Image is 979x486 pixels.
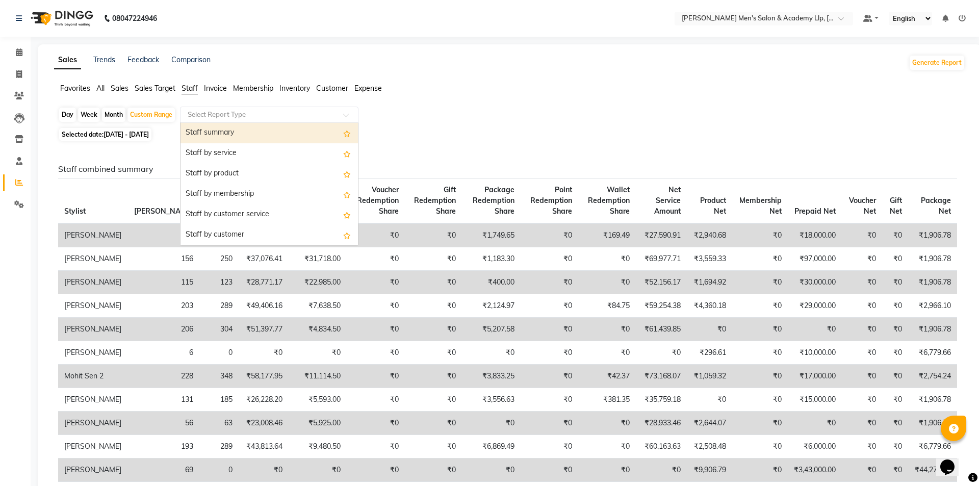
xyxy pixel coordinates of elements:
td: ₹0 [405,412,462,435]
td: ₹0 [521,294,578,318]
td: 156 [128,247,199,271]
td: [PERSON_NAME] [58,458,128,482]
a: Feedback [127,55,159,64]
td: ₹7,638.50 [289,294,347,318]
td: ₹0 [405,388,462,412]
td: ₹1,183.30 [462,247,521,271]
iframe: chat widget [936,445,969,476]
td: ₹2,966.10 [908,294,957,318]
td: ₹3,556.63 [462,388,521,412]
td: ₹0 [405,294,462,318]
td: 56 [128,412,199,435]
td: [PERSON_NAME] [58,435,128,458]
span: Add this report to Favorites List [343,127,351,139]
td: ₹0 [842,247,882,271]
td: ₹0 [687,388,732,412]
td: ₹0 [732,271,788,294]
td: ₹4,360.18 [687,294,732,318]
td: ₹17,000.00 [788,365,842,388]
td: ₹6,869.49 [462,435,521,458]
td: ₹0 [521,412,578,435]
td: ₹0 [347,223,405,247]
td: ₹0 [578,412,636,435]
td: ₹0 [405,341,462,365]
td: ₹58,177.95 [239,365,289,388]
span: Gift Net [890,196,902,216]
td: ₹0 [347,341,405,365]
td: ₹2,124.97 [462,294,521,318]
td: ₹0 [347,365,405,388]
td: ₹18,000.00 [788,223,842,247]
td: ₹0 [521,365,578,388]
td: ₹49,406.16 [239,294,289,318]
td: ₹69,977.71 [636,247,687,271]
span: Stylist [64,207,86,216]
div: Staff by product [181,164,358,184]
td: [PERSON_NAME] [58,318,128,341]
td: ₹0 [578,435,636,458]
span: Product Net [700,196,726,216]
td: [PERSON_NAME] [58,388,128,412]
td: ₹1,694.92 [687,271,732,294]
td: ₹35,759.18 [636,388,687,412]
td: ₹0 [521,388,578,412]
td: ₹0 [521,458,578,482]
td: ₹6,000.00 [788,435,842,458]
td: ₹0 [687,318,732,341]
td: ₹0 [521,247,578,271]
td: ₹3,559.33 [687,247,732,271]
td: ₹0 [732,223,788,247]
td: ₹29,000.00 [788,294,842,318]
span: Add this report to Favorites List [343,147,351,160]
span: Membership Net [739,196,782,216]
td: 6 [128,341,199,365]
td: ₹0 [347,388,405,412]
td: ₹0 [405,223,462,247]
td: ₹37,076.41 [239,247,289,271]
td: ₹0 [842,294,882,318]
td: ₹0 [405,318,462,341]
span: All [96,84,105,93]
td: ₹0 [462,412,521,435]
td: ₹2,508.48 [687,435,732,458]
td: ₹0 [842,435,882,458]
td: 348 [199,365,239,388]
td: ₹1,749.65 [462,223,521,247]
td: 115 [128,271,199,294]
span: [DATE] - [DATE] [104,131,149,138]
div: Staff by customer [181,225,358,245]
td: ₹11,114.50 [289,365,347,388]
td: ₹1,906.78 [908,412,957,435]
td: ₹0 [882,294,908,318]
td: 304 [199,318,239,341]
td: ₹0 [578,458,636,482]
td: ₹0 [732,341,788,365]
td: ₹0 [788,412,842,435]
td: ₹0 [842,458,882,482]
td: ₹381.35 [578,388,636,412]
td: ₹1,906.78 [908,318,957,341]
td: ₹0 [578,341,636,365]
td: ₹0 [289,458,347,482]
td: ₹0 [882,412,908,435]
td: ₹2,644.07 [687,412,732,435]
td: 93 [128,223,199,247]
td: ₹0 [405,271,462,294]
td: ₹0 [521,271,578,294]
td: ₹0 [732,318,788,341]
td: ₹0 [521,223,578,247]
td: [PERSON_NAME] [58,412,128,435]
td: ₹0 [732,365,788,388]
span: Favorites [60,84,90,93]
div: Staff by membership [181,184,358,204]
td: 289 [199,294,239,318]
span: Add this report to Favorites List [343,229,351,241]
td: 0 [199,341,239,365]
span: Inventory [279,84,310,93]
td: ₹0 [239,458,289,482]
td: ₹51,397.77 [239,318,289,341]
td: ₹0 [882,318,908,341]
td: ₹9,906.79 [687,458,732,482]
span: Prepaid Net [794,207,836,216]
button: Generate Report [910,56,964,70]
